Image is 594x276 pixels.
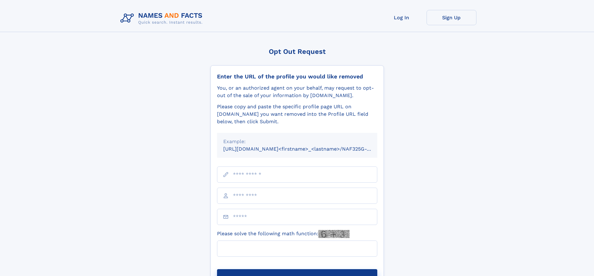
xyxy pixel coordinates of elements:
[217,230,350,238] label: Please solve the following math function:
[427,10,476,25] a: Sign Up
[210,48,384,55] div: Opt Out Request
[223,138,371,145] div: Example:
[377,10,427,25] a: Log In
[217,73,377,80] div: Enter the URL of the profile you would like removed
[217,84,377,99] div: You, or an authorized agent on your behalf, may request to opt-out of the sale of your informatio...
[223,146,389,152] small: [URL][DOMAIN_NAME]<firstname>_<lastname>/NAF325G-xxxxxxxx
[118,10,208,27] img: Logo Names and Facts
[217,103,377,125] div: Please copy and paste the specific profile page URL on [DOMAIN_NAME] you want removed into the Pr...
